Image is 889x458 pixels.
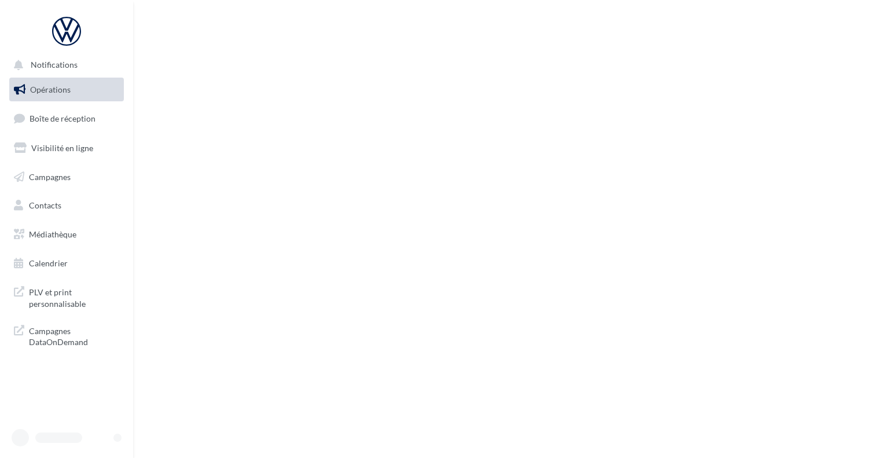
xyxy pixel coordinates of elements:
[29,171,71,181] span: Campagnes
[7,78,126,102] a: Opérations
[29,200,61,210] span: Contacts
[31,60,78,70] span: Notifications
[7,318,126,353] a: Campagnes DataOnDemand
[7,136,126,160] a: Visibilité en ligne
[7,222,126,247] a: Médiathèque
[30,113,95,123] span: Boîte de réception
[30,85,71,94] span: Opérations
[29,229,76,239] span: Médiathèque
[7,280,126,314] a: PLV et print personnalisable
[7,193,126,218] a: Contacts
[31,143,93,153] span: Visibilité en ligne
[29,258,68,268] span: Calendrier
[7,165,126,189] a: Campagnes
[7,106,126,131] a: Boîte de réception
[7,251,126,276] a: Calendrier
[29,323,119,348] span: Campagnes DataOnDemand
[29,284,119,309] span: PLV et print personnalisable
